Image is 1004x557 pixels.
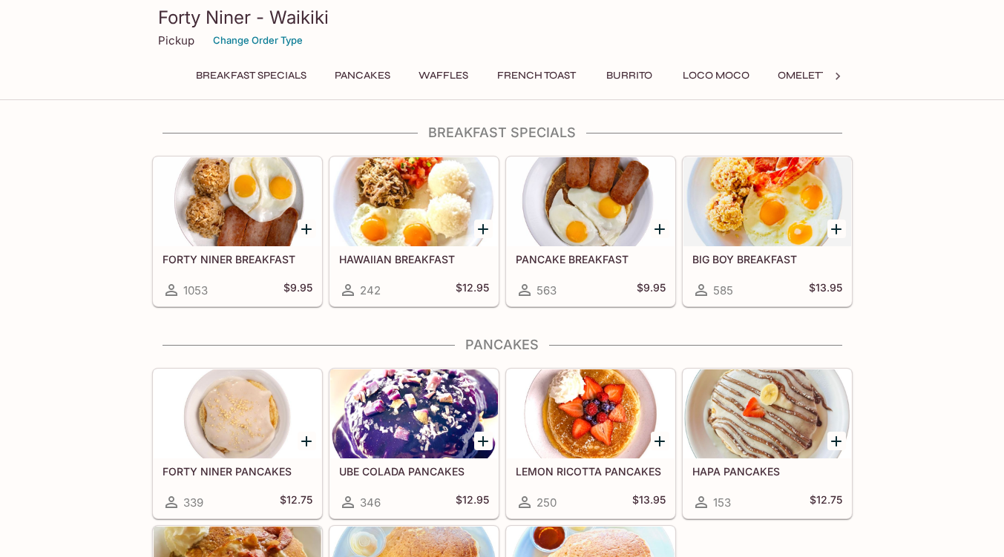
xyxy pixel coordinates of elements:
div: PANCAKE BREAKFAST [507,157,675,246]
button: Breakfast Specials [188,65,315,86]
div: UBE COLADA PANCAKES [330,369,498,458]
div: BIG BOY BREAKFAST [683,157,851,246]
button: Add FORTY NINER BREAKFAST [298,220,316,238]
span: 1053 [183,283,208,297]
button: Add PANCAKE BREAKFAST [651,220,669,238]
div: LEMON RICOTTA PANCAKES [507,369,675,458]
div: HAPA PANCAKES [683,369,851,458]
h5: $9.95 [637,281,666,299]
h5: $9.95 [283,281,312,299]
h3: Forty Niner - Waikiki [158,6,847,29]
h5: UBE COLADA PANCAKES [339,465,489,478]
a: FORTY NINER PANCAKES339$12.75 [153,369,322,518]
h4: Pancakes [152,337,853,353]
p: Pickup [158,33,194,47]
h5: HAPA PANCAKES [692,465,842,478]
a: HAWAIIAN BREAKFAST242$12.95 [329,156,499,306]
span: 250 [537,495,557,510]
button: Pancakes [327,65,398,86]
button: Omelettes [770,65,847,86]
button: Add LEMON RICOTTA PANCAKES [651,432,669,450]
h5: $13.95 [632,493,666,511]
span: 585 [713,283,733,297]
button: Loco Moco [675,65,758,86]
h5: $12.95 [456,493,489,511]
a: LEMON RICOTTA PANCAKES250$13.95 [506,369,675,518]
h5: PANCAKE BREAKFAST [516,253,666,266]
a: HAPA PANCAKES153$12.75 [683,369,852,518]
h5: HAWAIIAN BREAKFAST [339,253,489,266]
h5: $13.95 [809,281,842,299]
span: 153 [713,495,731,510]
span: 563 [537,283,557,297]
h5: BIG BOY BREAKFAST [692,253,842,266]
button: Add HAWAIIAN BREAKFAST [474,220,493,238]
h5: $12.95 [456,281,489,299]
button: Change Order Type [206,29,309,52]
button: Add BIG BOY BREAKFAST [827,220,846,238]
span: 242 [360,283,381,297]
div: HAWAIIAN BREAKFAST [330,157,498,246]
h5: LEMON RICOTTA PANCAKES [516,465,666,478]
div: FORTY NINER BREAKFAST [154,157,321,246]
div: FORTY NINER PANCAKES [154,369,321,458]
h5: $12.75 [280,493,312,511]
a: FORTY NINER BREAKFAST1053$9.95 [153,156,322,306]
h5: FORTY NINER BREAKFAST [163,253,312,266]
a: BIG BOY BREAKFAST585$13.95 [683,156,852,306]
h5: FORTY NINER PANCAKES [163,465,312,478]
button: Waffles [410,65,477,86]
button: Add HAPA PANCAKES [827,432,846,450]
span: 339 [183,495,203,510]
a: UBE COLADA PANCAKES346$12.95 [329,369,499,518]
span: 346 [360,495,381,510]
button: Burrito [596,65,663,86]
button: Add UBE COLADA PANCAKES [474,432,493,450]
h5: $12.75 [810,493,842,511]
button: French Toast [489,65,584,86]
h4: Breakfast Specials [152,125,853,141]
button: Add FORTY NINER PANCAKES [298,432,316,450]
a: PANCAKE BREAKFAST563$9.95 [506,156,675,306]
